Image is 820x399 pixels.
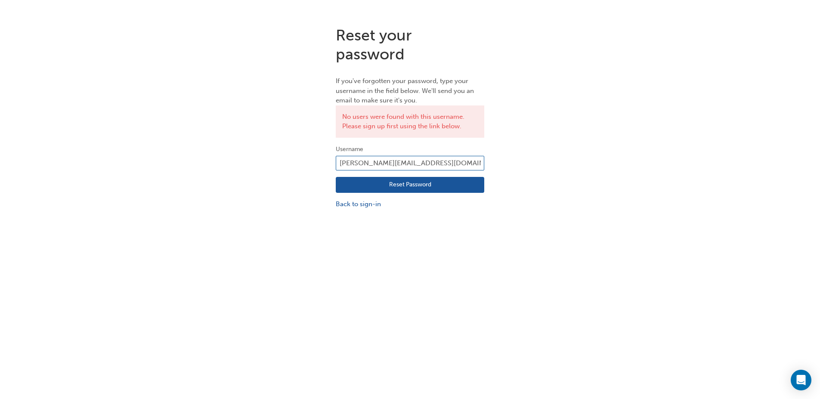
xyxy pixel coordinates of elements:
div: No users were found with this username. Please sign up first using the link below. [336,105,484,138]
div: Open Intercom Messenger [791,370,811,390]
label: Username [336,144,484,155]
p: If you've forgotten your password, type your username in the field below. We'll send you an email... [336,76,484,105]
input: Username [336,156,484,170]
button: Reset Password [336,177,484,193]
h1: Reset your password [336,26,484,63]
a: Back to sign-in [336,199,484,209]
